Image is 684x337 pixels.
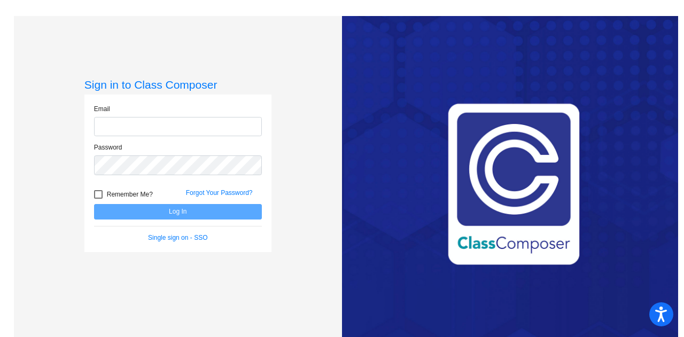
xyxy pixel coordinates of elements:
[94,104,110,114] label: Email
[107,188,153,201] span: Remember Me?
[148,234,207,241] a: Single sign on - SSO
[186,189,253,197] a: Forgot Your Password?
[84,78,271,91] h3: Sign in to Class Composer
[94,204,262,220] button: Log In
[94,143,122,152] label: Password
